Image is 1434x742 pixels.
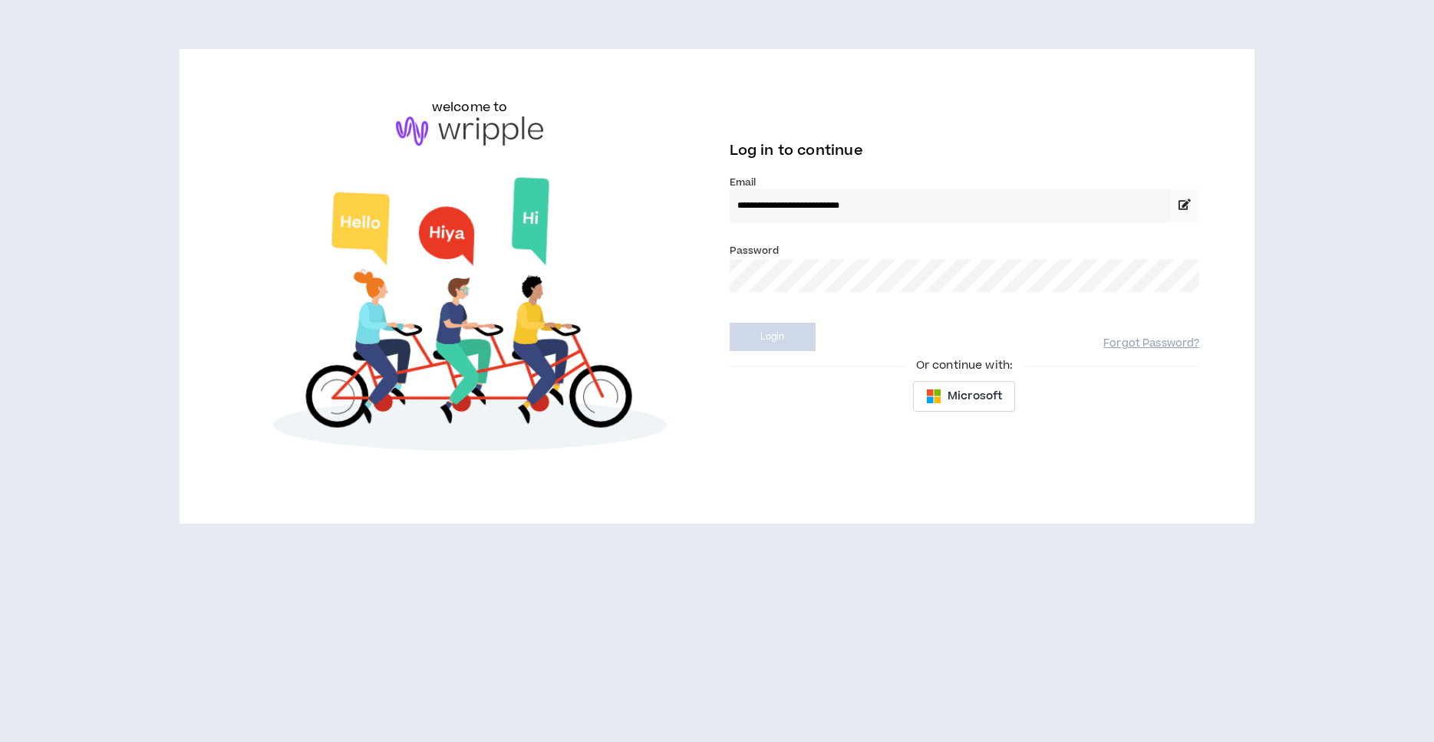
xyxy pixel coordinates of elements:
img: logo-brand.png [396,117,543,146]
img: Welcome to Wripple [235,161,705,474]
span: Log in to continue [730,141,863,160]
span: Microsoft [948,388,1002,405]
label: Email [730,176,1200,189]
span: Or continue with: [905,357,1024,374]
a: Forgot Password? [1103,337,1199,351]
label: Password [730,244,780,258]
button: Microsoft [913,381,1015,412]
button: Login [730,323,816,351]
h6: welcome to [432,98,508,117]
